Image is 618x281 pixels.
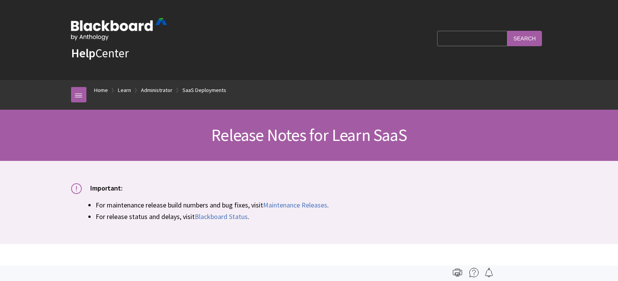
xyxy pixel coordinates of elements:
[453,268,462,277] img: Print
[211,124,407,146] span: Release Notes for Learn SaaS
[469,268,479,277] img: More help
[96,200,547,210] li: For maintenance release build numbers and bug fixes, visit .
[90,184,123,192] span: Important:
[71,18,167,40] img: Blackboard by Anthology
[195,212,248,221] a: Blackboard Status
[263,201,327,210] a: Maintenance Releases
[96,211,547,222] li: For release status and delays, visit .
[484,268,494,277] img: Follow this page
[507,31,542,46] input: Search
[118,85,131,95] a: Learn
[182,85,226,95] a: SaaS Deployments
[141,85,172,95] a: Administrator
[71,45,95,61] strong: Help
[94,85,108,95] a: Home
[71,45,129,61] a: HelpCenter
